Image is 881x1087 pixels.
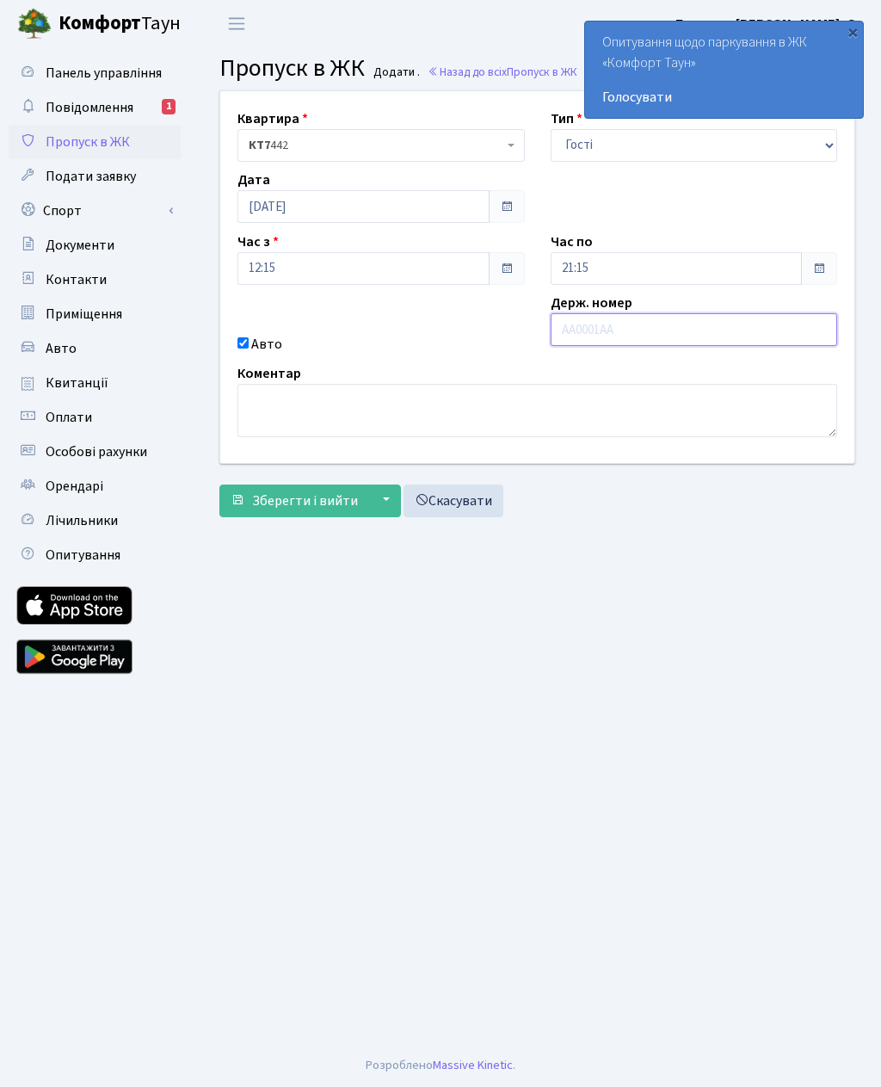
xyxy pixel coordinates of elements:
[844,23,861,40] div: ×
[551,313,838,346] input: AA0001AA
[46,546,120,565] span: Опитування
[237,170,270,190] label: Дата
[370,65,420,80] small: Додати .
[585,22,863,118] div: Опитування щодо паркування в ЖК «Комфорт Таун»
[46,511,118,530] span: Лічильники
[215,9,258,38] button: Переключити навігацію
[46,64,162,83] span: Панель управління
[249,137,503,154] span: <b>КТ7</b>&nbsp;&nbsp;&nbsp;442
[46,477,103,496] span: Орендарі
[551,108,582,129] label: Тип
[46,408,92,427] span: Оплати
[9,297,181,331] a: Приміщення
[551,293,632,313] label: Держ. номер
[9,56,181,90] a: Панель управління
[9,90,181,125] a: Повідомлення1
[9,159,181,194] a: Подати заявку
[237,232,279,252] label: Час з
[59,9,141,37] b: Комфорт
[433,1056,513,1074] a: Massive Kinetic
[46,98,133,117] span: Повідомлення
[9,503,181,538] a: Лічильники
[46,374,108,392] span: Квитанції
[602,87,846,108] a: Голосувати
[46,167,136,186] span: Подати заявку
[675,14,860,34] a: Блєдних [PERSON_NAME]. О.
[219,51,365,85] span: Пропуск в ЖК
[9,194,181,228] a: Спорт
[46,270,107,289] span: Контакти
[162,99,176,114] div: 1
[9,125,181,159] a: Пропуск в ЖК
[9,435,181,469] a: Особові рахунки
[46,305,122,324] span: Приміщення
[252,491,358,510] span: Зберегти і вийти
[17,7,52,41] img: logo.png
[46,133,130,151] span: Пропуск в ЖК
[9,366,181,400] a: Квитанції
[9,400,181,435] a: Оплати
[237,108,308,129] label: Квартира
[9,538,181,572] a: Опитування
[428,64,577,80] a: Назад до всіхПропуск в ЖК
[237,363,301,384] label: Коментар
[9,262,181,297] a: Контакти
[249,137,270,154] b: КТ7
[404,485,503,517] a: Скасувати
[551,232,593,252] label: Час по
[366,1056,515,1075] div: Розроблено .
[46,236,114,255] span: Документи
[251,334,282,355] label: Авто
[9,331,181,366] a: Авто
[59,9,181,39] span: Таун
[46,442,147,461] span: Особові рахунки
[9,469,181,503] a: Орендарі
[219,485,369,517] button: Зберегти і вийти
[507,64,577,80] span: Пропуск в ЖК
[675,15,860,34] b: Блєдних [PERSON_NAME]. О.
[9,228,181,262] a: Документи
[46,339,77,358] span: Авто
[237,129,525,162] span: <b>КТ7</b>&nbsp;&nbsp;&nbsp;442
